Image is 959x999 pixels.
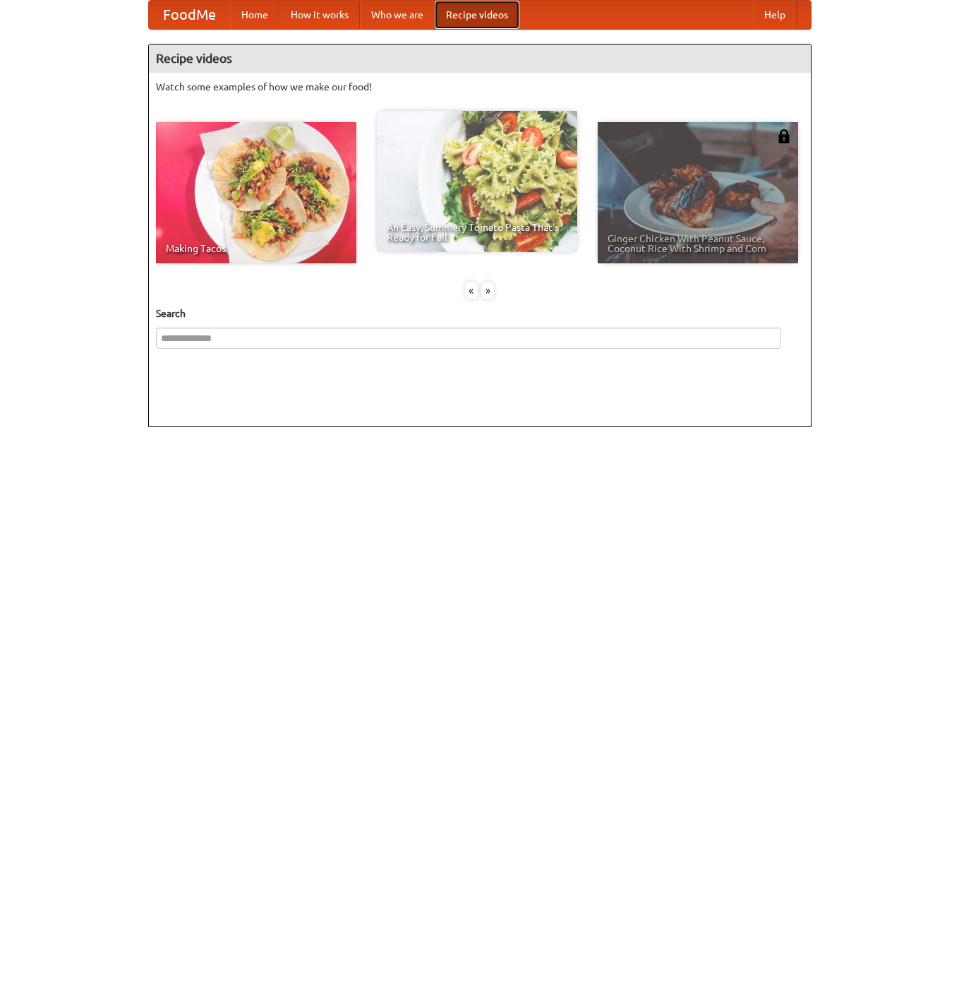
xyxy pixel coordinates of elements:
div: » [481,282,494,299]
a: Home [230,1,279,29]
p: Watch some examples of how we make our food! [156,80,804,94]
a: Help [753,1,797,29]
a: Recipe videos [435,1,519,29]
h5: Search [156,306,804,321]
a: An Easy, Summery Tomato Pasta That's Ready for Fall [377,111,577,252]
a: How it works [279,1,360,29]
span: An Easy, Summery Tomato Pasta That's Ready for Fall [387,222,567,242]
img: 483408.png [777,129,791,143]
a: Making Tacos [156,122,356,263]
h4: Recipe videos [149,44,811,73]
div: « [465,282,478,299]
span: Making Tacos [166,244,346,253]
a: Who we are [360,1,435,29]
a: FoodMe [149,1,230,29]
